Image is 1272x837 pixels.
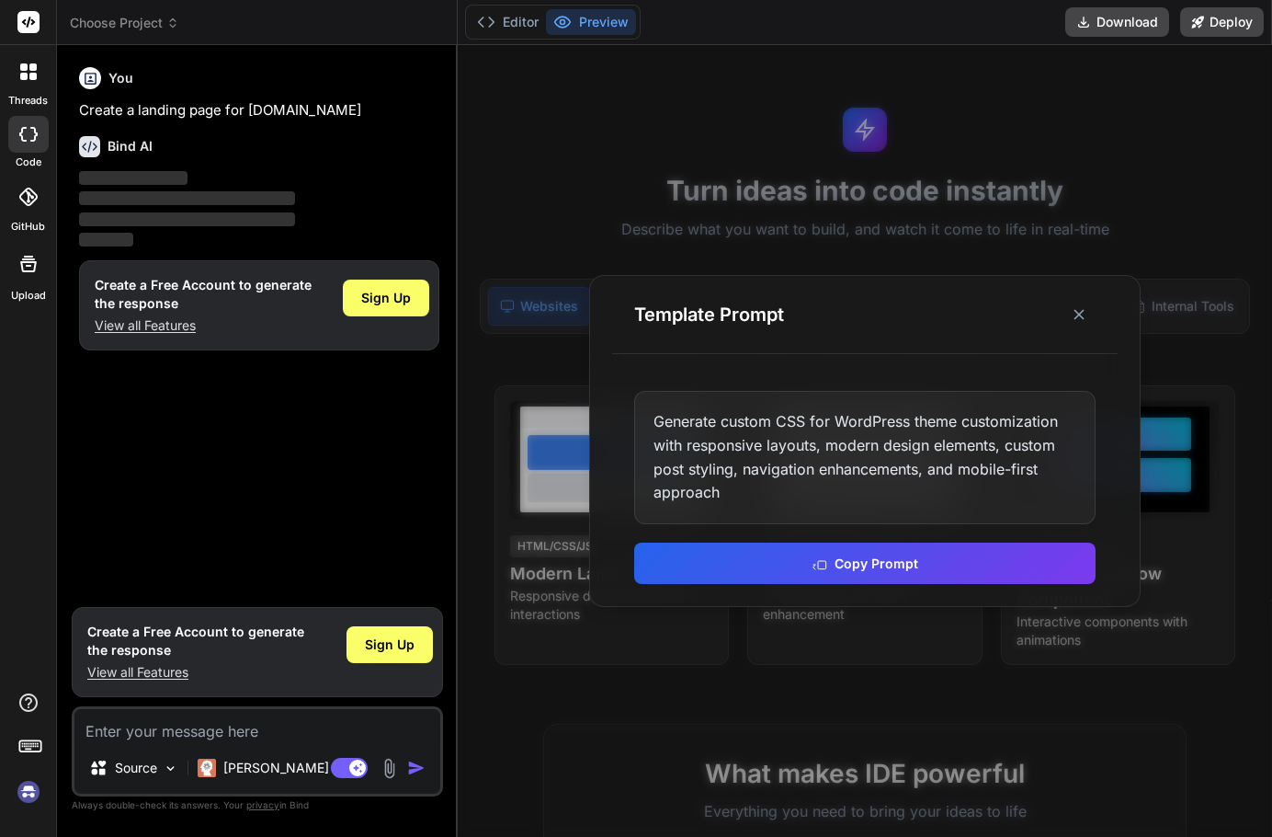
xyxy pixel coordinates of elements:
label: code [16,155,41,170]
button: Download [1065,7,1169,37]
button: Preview [546,9,636,35]
label: GitHub [11,219,45,235]
button: Deploy [1180,7,1264,37]
p: View all Features [87,663,304,682]
button: Editor [470,9,546,35]
label: Upload [11,288,46,304]
p: View all Features [95,316,312,335]
h3: Template Prompt [634,302,784,327]
span: ‌ [79,233,133,247]
p: Source [115,759,157,777]
span: ‌ [79,171,187,185]
p: Create a landing page for [DOMAIN_NAME] [79,100,439,121]
img: signin [13,776,44,808]
label: threads [8,93,48,109]
p: Always double-check its answers. Your in Bind [72,797,443,814]
span: Sign Up [361,289,411,307]
div: Generate custom CSS for WordPress theme customization with responsive layouts, modern design elem... [634,391,1096,523]
span: ‌ [79,212,295,226]
img: Claude 4 Sonnet [198,759,216,777]
h6: You [108,69,133,87]
span: Sign Up [365,636,415,654]
img: attachment [379,758,400,779]
p: [PERSON_NAME] 4 S.. [223,759,360,777]
h1: Create a Free Account to generate the response [87,623,304,659]
img: Pick Models [163,761,178,776]
span: ‌ [79,191,295,205]
span: Choose Project [70,14,179,32]
h6: Bind AI [108,137,153,155]
span: privacy [246,799,279,810]
img: icon [407,759,426,777]
button: Copy Prompt [634,543,1096,584]
h1: Create a Free Account to generate the response [95,276,312,313]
